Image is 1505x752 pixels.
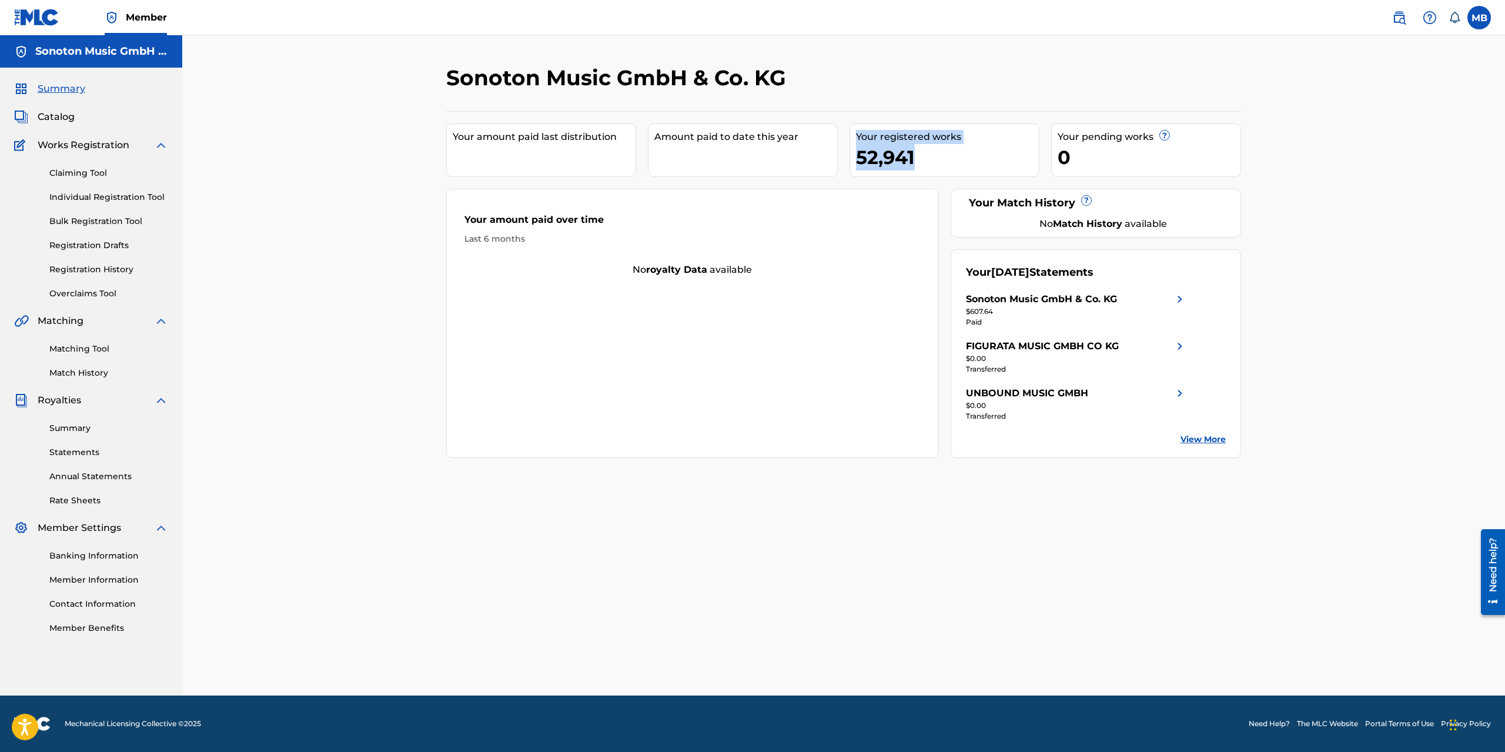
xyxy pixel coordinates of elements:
a: FIGURATA MUSIC GMBH CO KGright chevron icon$0.00Transferred [966,339,1187,375]
a: Portal Terms of Use [1365,718,1434,729]
span: Catalog [38,110,75,124]
strong: royalty data [646,264,707,275]
div: UNBOUND MUSIC GMBH [966,386,1088,400]
div: $607.64 [966,306,1187,317]
img: Catalog [14,110,28,124]
a: Claiming Tool [49,167,168,179]
img: Works Registration [14,138,29,152]
div: Transferred [966,364,1187,375]
div: Sonoton Music GmbH & Co. KG [966,292,1117,306]
a: Member Benefits [49,622,168,634]
img: Royalties [14,393,28,407]
div: User Menu [1467,6,1491,29]
img: right chevron icon [1173,292,1187,306]
a: View More [1180,433,1226,446]
div: Paid [966,317,1187,327]
img: right chevron icon [1173,386,1187,400]
img: right chevron icon [1173,339,1187,353]
img: MLC Logo [14,9,59,26]
a: Match History [49,367,168,379]
iframe: Resource Center [1472,524,1505,621]
span: Summary [38,82,85,96]
a: SummarySummary [14,82,85,96]
a: The MLC Website [1297,718,1358,729]
div: Your Match History [966,195,1226,211]
div: Your Statements [966,265,1093,280]
span: Royalties [38,393,81,407]
a: Overclaims Tool [49,288,168,300]
img: Summary [14,82,28,96]
h5: Sonoton Music GmbH & Co. KG [35,45,168,58]
div: Your amount paid over time [464,213,921,233]
div: 0 [1058,144,1240,171]
div: 52,941 [856,144,1039,171]
a: Contact Information [49,598,168,610]
a: Registration History [49,263,168,276]
span: [DATE] [991,266,1029,279]
div: Help [1418,6,1442,29]
img: logo [14,717,51,731]
div: Your pending works [1058,130,1240,144]
a: Rate Sheets [49,494,168,507]
a: Registration Drafts [49,239,168,252]
div: $0.00 [966,400,1187,411]
a: UNBOUND MUSIC GMBHright chevron icon$0.00Transferred [966,386,1187,422]
img: expand [154,138,168,152]
a: Bulk Registration Tool [49,215,168,228]
a: Sonoton Music GmbH & Co. KGright chevron icon$607.64Paid [966,292,1187,327]
div: Amount paid to date this year [654,130,837,144]
a: Matching Tool [49,343,168,355]
a: Summary [49,422,168,435]
div: FIGURATA MUSIC GMBH CO KG [966,339,1119,353]
iframe: Chat Widget [1446,696,1505,752]
a: Need Help? [1249,718,1290,729]
span: Member [126,11,167,24]
div: Last 6 months [464,233,921,245]
img: expand [154,314,168,328]
div: Drag [1450,707,1457,743]
span: ? [1082,196,1091,205]
a: Individual Registration Tool [49,191,168,203]
span: ? [1160,131,1169,140]
a: Annual Statements [49,470,168,483]
div: Your registered works [856,130,1039,144]
span: Works Registration [38,138,129,152]
img: Accounts [14,45,28,59]
img: expand [154,393,168,407]
a: Statements [49,446,168,459]
a: Banking Information [49,550,168,562]
div: Transferred [966,411,1187,422]
strong: Match History [1053,218,1122,229]
img: Member Settings [14,521,28,535]
img: help [1423,11,1437,25]
a: CatalogCatalog [14,110,75,124]
div: Notifications [1449,12,1460,24]
img: Top Rightsholder [105,11,119,25]
div: No available [447,263,938,277]
div: $0.00 [966,353,1187,364]
span: Member Settings [38,521,121,535]
img: Matching [14,314,29,328]
div: No available [981,217,1226,231]
span: Mechanical Licensing Collective © 2025 [65,718,201,729]
img: expand [154,521,168,535]
img: search [1392,11,1406,25]
a: Member Information [49,574,168,586]
h2: Sonoton Music GmbH & Co. KG [446,65,792,91]
a: Privacy Policy [1441,718,1491,729]
a: Public Search [1387,6,1411,29]
div: Your amount paid last distribution [453,130,636,144]
span: Matching [38,314,83,328]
